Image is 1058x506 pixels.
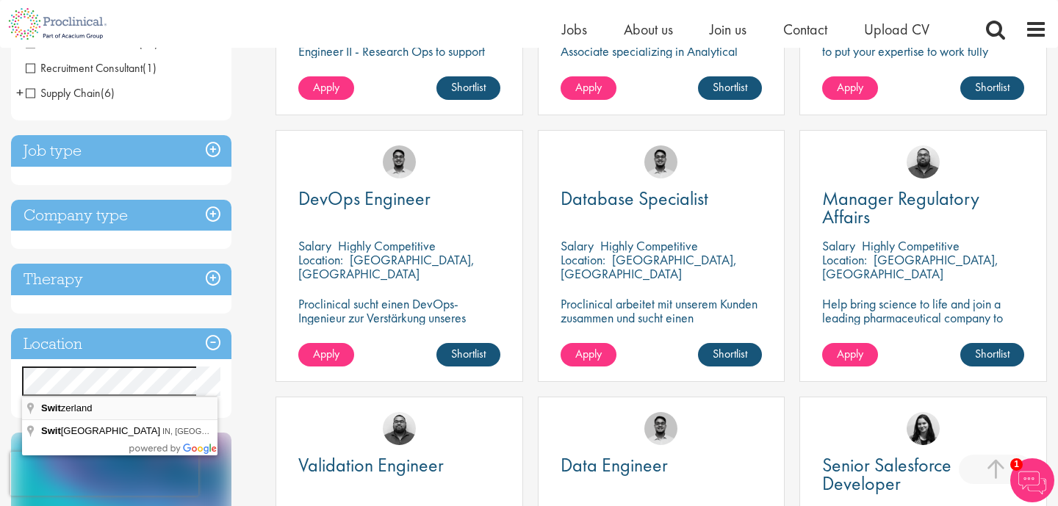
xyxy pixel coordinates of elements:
span: Supply Chain [26,85,115,101]
img: Chatbot [1010,458,1054,502]
span: Location: [822,251,867,268]
p: Highly Competitive [338,237,436,254]
span: Apply [313,346,339,361]
img: Ashley Bennett [383,412,416,445]
span: Manager Regulatory Affairs [822,186,979,229]
span: Apply [575,79,602,95]
p: Highly Competitive [862,237,960,254]
a: Upload CV [864,20,929,39]
a: Apply [561,343,616,366]
span: zerland [41,402,94,413]
a: DevOps Engineer [298,189,500,208]
span: Data Engineer [561,452,668,477]
a: Jobs [562,20,587,39]
span: Supply Chain [26,85,101,101]
span: Senior Salesforce Developer [822,452,951,496]
span: Salary [822,237,855,254]
span: Apply [575,346,602,361]
span: Swit [41,402,61,413]
a: Database Specialist [561,189,763,208]
h3: Therapy [11,264,231,295]
a: Apply [298,343,354,366]
span: Apply [313,79,339,95]
a: Shortlist [960,76,1024,100]
p: Help bring science to life and join a leading pharmaceutical company to play a key role in delive... [822,297,1024,366]
a: Shortlist [698,343,762,366]
a: Apply [822,343,878,366]
a: Apply [298,76,354,100]
span: Database Specialist [561,186,708,211]
img: Timothy Deschamps [644,412,677,445]
p: [GEOGRAPHIC_DATA], [GEOGRAPHIC_DATA] [298,251,475,282]
p: Proclinical sucht einen DevOps-Ingenieur zur Verstärkung unseres Kundenteams in [GEOGRAPHIC_DATA]. [298,297,500,353]
span: 1 [1010,458,1023,471]
a: Apply [561,76,616,100]
span: Apply [837,79,863,95]
span: Location: [298,251,343,268]
span: Recruitment Consultant [26,60,156,76]
p: [GEOGRAPHIC_DATA], [GEOGRAPHIC_DATA] [822,251,998,282]
img: Ashley Bennett [907,145,940,178]
span: DevOps Engineer [298,186,431,211]
span: Validation Engineer [298,452,444,477]
a: Shortlist [698,76,762,100]
a: Shortlist [436,76,500,100]
span: [GEOGRAPHIC_DATA] [41,425,162,436]
a: Shortlist [960,343,1024,366]
a: Shortlist [436,343,500,366]
span: Swit [41,425,61,436]
h3: Job type [11,135,231,167]
span: Salary [561,237,594,254]
a: Join us [710,20,746,39]
a: Data Engineer [561,456,763,474]
a: Manager Regulatory Affairs [822,189,1024,226]
a: About us [624,20,673,39]
a: Contact [783,20,827,39]
img: Indre Stankeviciute [907,412,940,445]
img: Timothy Deschamps [644,145,677,178]
iframe: reCAPTCHA [10,452,198,496]
span: (1) [143,60,156,76]
a: Validation Engineer [298,456,500,474]
p: Are you a dedicated individual looking to put your expertise to work fully flexibly in a hybrid p... [822,30,1024,72]
p: Highly Competitive [600,237,698,254]
a: Apply [822,76,878,100]
span: Apply [837,346,863,361]
p: Proclinical arbeitet mit unserem Kunden zusammen und sucht einen Datenbankspezialisten zur Verstä... [561,297,763,366]
p: [GEOGRAPHIC_DATA], [GEOGRAPHIC_DATA] [561,251,737,282]
span: Location: [561,251,605,268]
img: Timothy Deschamps [383,145,416,178]
a: Senior Salesforce Developer [822,456,1024,493]
span: (6) [101,85,115,101]
span: Salary [298,237,331,254]
span: IN, [GEOGRAPHIC_DATA] [162,427,259,435]
span: Recruitment Consultant [26,60,143,76]
h3: Location [11,328,231,360]
h3: Company type [11,200,231,231]
span: + [16,82,24,104]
